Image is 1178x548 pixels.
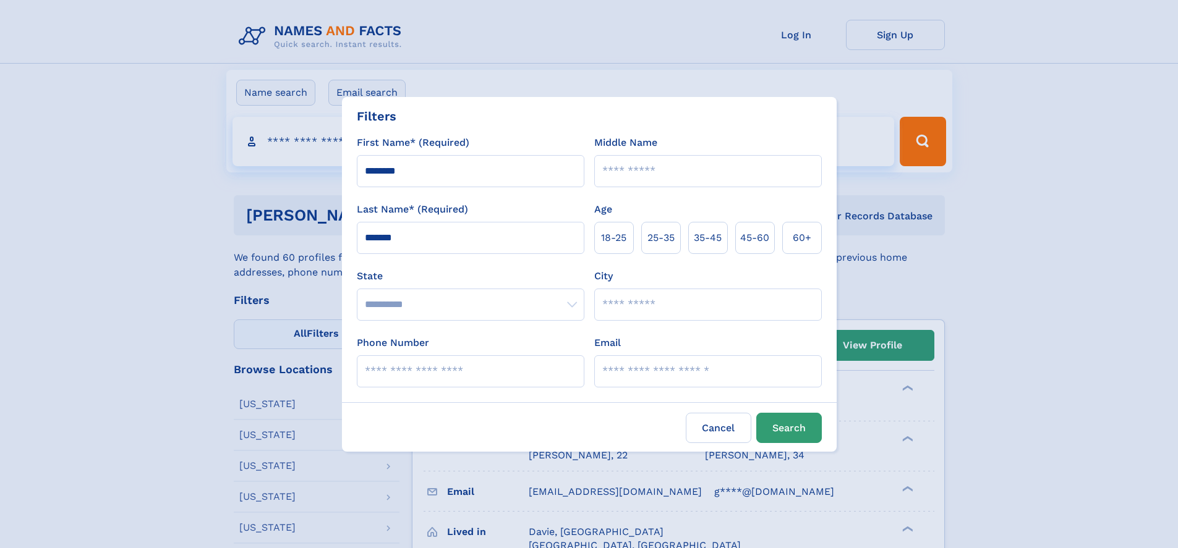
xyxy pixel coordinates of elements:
label: Age [594,202,612,217]
div: Filters [357,107,396,125]
label: City [594,269,613,284]
span: 25‑35 [647,230,675,245]
label: Email [594,335,621,350]
label: First Name* (Required) [357,135,469,150]
label: State [357,269,584,284]
span: 35‑45 [694,230,722,245]
label: Cancel [686,413,751,443]
label: Middle Name [594,135,657,150]
label: Phone Number [357,335,429,350]
label: Last Name* (Required) [357,202,468,217]
span: 18‑25 [601,230,626,245]
span: 45‑60 [740,230,769,245]
button: Search [756,413,822,443]
span: 60+ [793,230,811,245]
